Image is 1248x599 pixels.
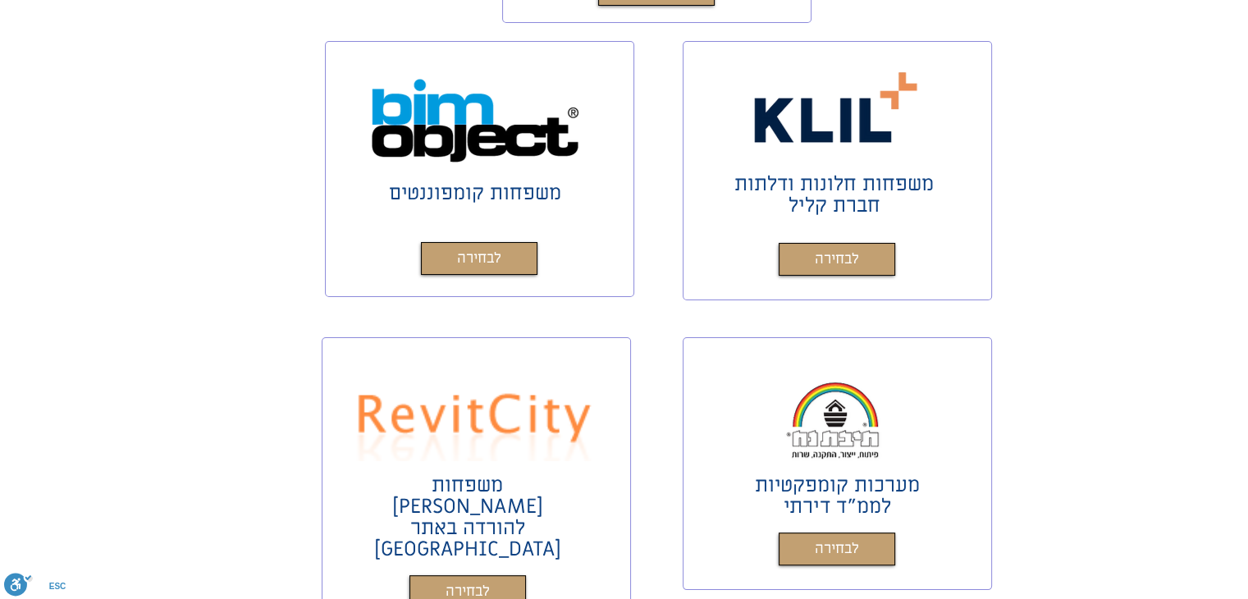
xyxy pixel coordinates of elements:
img: Bim object משפחות רוויט בחינם [371,78,579,164]
img: קליל משפחות רוויט בחינם [746,64,928,150]
span: לבחירה [815,537,859,561]
span: משפחות חלונות ודלתות [734,171,934,198]
span: חברת קליל [789,192,880,219]
span: לבחירה [457,247,501,271]
span: משפחות [PERSON_NAME] להורדה באתר [GEOGRAPHIC_DATA] [374,472,561,563]
span: מערכות קומפקטיות לממ"ד דירתי [755,472,920,520]
img: Revit city משפחות רוויט בחינם [352,375,598,461]
img: תיבת נח משפחות רוויט בחינם [776,375,893,461]
span: לבחירה [815,248,859,272]
a: לבחירה [421,242,537,275]
a: לבחירה [779,243,895,276]
a: לבחירה [779,533,895,565]
a: משפחות קומפוננטים [389,180,561,207]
